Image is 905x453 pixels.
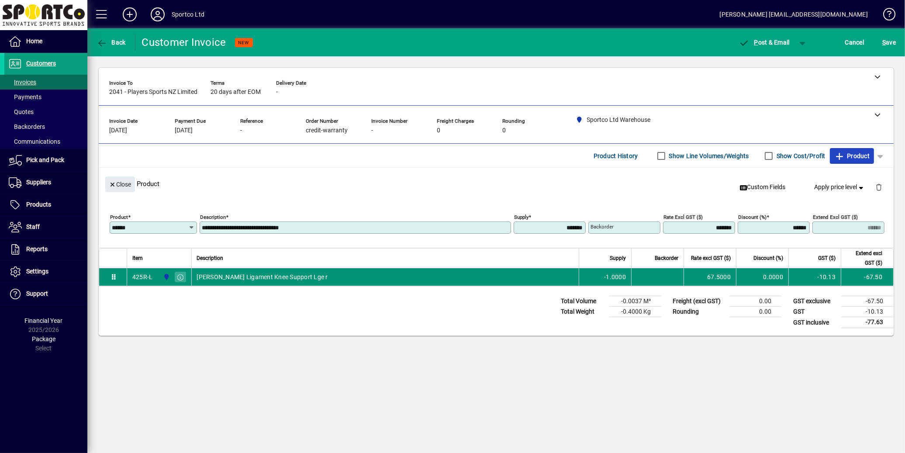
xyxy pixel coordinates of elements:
span: Communications [9,138,60,145]
a: Communications [4,134,87,149]
button: Delete [868,176,889,197]
span: 20 days after EOM [211,89,261,96]
span: Product [834,149,870,163]
app-page-header-button: Back [87,35,135,50]
span: - [371,127,373,134]
td: -10.13 [841,307,894,317]
span: Products [26,201,51,208]
div: 67.5000 [689,273,731,281]
span: Back [97,39,126,46]
span: GST ($) [818,253,836,263]
a: Settings [4,261,87,283]
span: credit-warranty [306,127,348,134]
span: Financial Year [25,317,63,324]
td: Freight (excl GST) [668,296,729,307]
a: Support [4,283,87,305]
a: Staff [4,216,87,238]
span: Package [32,335,55,342]
a: Backorders [4,119,87,134]
span: Staff [26,223,40,230]
td: 0.00 [729,296,782,307]
span: Suppliers [26,179,51,186]
a: Pick and Pack [4,149,87,171]
label: Show Cost/Profit [775,152,826,160]
span: Backorders [9,123,45,130]
span: Apply price level [815,183,865,192]
span: ave [882,35,896,49]
td: Total Volume [556,296,609,307]
span: Support [26,290,48,297]
mat-label: Description [200,214,226,220]
span: [PERSON_NAME] Ligament Knee Support Lge r [197,273,328,281]
div: Customer Invoice [142,35,226,49]
td: GST inclusive [789,317,841,328]
app-page-header-button: Close [103,180,137,188]
td: -67.50 [841,296,894,307]
span: Discount (%) [753,253,783,263]
span: Sportco Ltd Warehouse [161,272,171,282]
span: [DATE] [175,127,193,134]
label: Show Line Volumes/Weights [667,152,749,160]
td: -0.0037 M³ [609,296,661,307]
span: S [882,39,886,46]
span: Settings [26,268,48,275]
a: Knowledge Base [877,2,894,30]
td: -10.13 [788,268,841,286]
span: Customers [26,60,56,67]
span: Payments [9,93,41,100]
td: GST [789,307,841,317]
span: - [240,127,242,134]
div: 425R-L [132,273,153,281]
td: 0.00 [729,307,782,317]
span: - [276,89,278,96]
span: Cancel [845,35,864,49]
a: Invoices [4,75,87,90]
span: Supply [610,253,626,263]
span: Home [26,38,42,45]
button: Close [105,176,135,192]
span: Rate excl GST ($) [691,253,731,263]
button: Back [94,35,128,50]
td: 0.0000 [736,268,788,286]
button: Product History [590,148,642,164]
span: 2041 - Players Sports NZ Limited [109,89,197,96]
button: Apply price level [811,180,869,195]
button: Custom Fields [736,180,789,195]
button: Product [830,148,874,164]
button: Cancel [843,35,867,50]
button: Save [880,35,898,50]
span: [DATE] [109,127,127,134]
span: Extend excl GST ($) [846,249,882,268]
mat-label: Supply [514,214,528,220]
span: 0 [437,127,440,134]
td: Rounding [668,307,729,317]
mat-label: Discount (%) [738,214,767,220]
span: Item [132,253,143,263]
span: Close [109,177,131,192]
div: Product [99,168,894,200]
span: 0 [502,127,506,134]
a: Reports [4,239,87,260]
span: NEW [238,40,249,45]
button: Profile [144,7,172,22]
a: Suppliers [4,172,87,194]
span: -1.0000 [604,273,626,281]
div: [PERSON_NAME] [EMAIL_ADDRESS][DOMAIN_NAME] [720,7,868,21]
div: Sportco Ltd [172,7,204,21]
td: -0.4000 Kg [609,307,661,317]
a: Payments [4,90,87,104]
span: Backorder [655,253,678,263]
span: Reports [26,246,48,252]
span: Pick and Pack [26,156,64,163]
app-page-header-button: Delete [868,183,889,191]
mat-label: Rate excl GST ($) [663,214,703,220]
span: P [754,39,758,46]
span: Custom Fields [739,183,786,192]
td: GST exclusive [789,296,841,307]
a: Quotes [4,104,87,119]
button: Post & Email [735,35,794,50]
mat-label: Product [110,214,128,220]
a: Products [4,194,87,216]
mat-label: Extend excl GST ($) [813,214,858,220]
span: Invoices [9,79,36,86]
